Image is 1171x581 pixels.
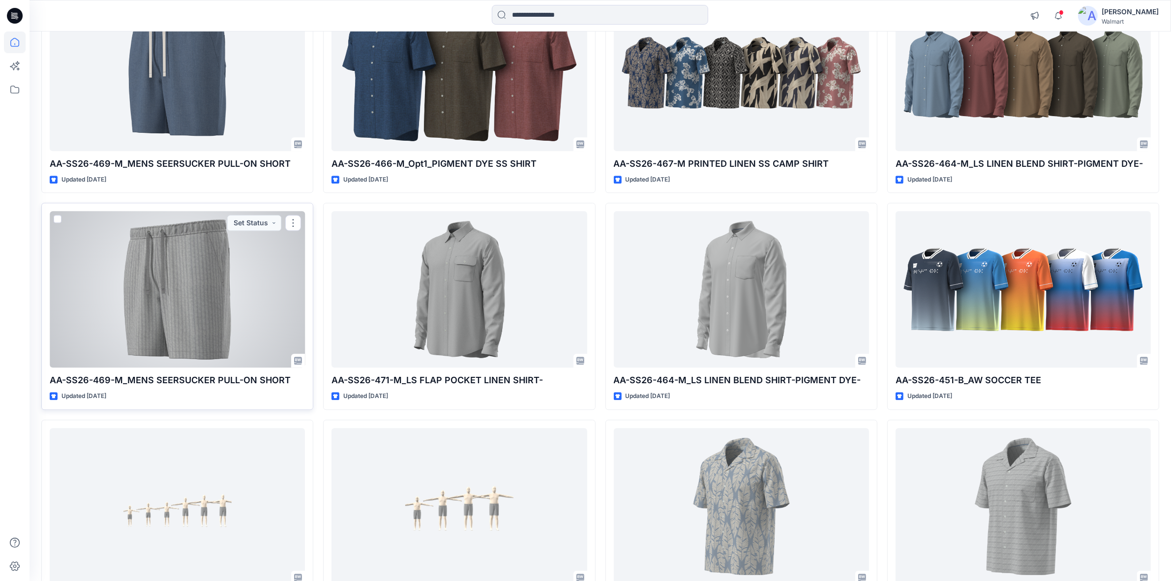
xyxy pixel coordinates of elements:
[614,211,869,367] a: AA-SS26-464-M_LS LINEN BLEND SHIRT-PIGMENT DYE-
[1078,6,1098,26] img: avatar
[907,175,952,185] p: Updated [DATE]
[614,373,869,387] p: AA-SS26-464-M_LS LINEN BLEND SHIRT-PIGMENT DYE-
[61,175,106,185] p: Updated [DATE]
[331,157,587,171] p: AA-SS26-466-M_Opt1_PIGMENT DYE SS SHIRT
[1102,18,1159,25] div: Walmart
[331,211,587,367] a: AA-SS26-471-M_LS FLAP POCKET LINEN SHIRT-
[896,373,1151,387] p: AA-SS26-451-B_AW SOCCER TEE
[61,391,106,401] p: Updated [DATE]
[50,157,305,171] p: AA-SS26-469-M_MENS SEERSUCKER PULL-ON SHORT
[343,391,388,401] p: Updated [DATE]
[896,157,1151,171] p: AA-SS26-464-M_LS LINEN BLEND SHIRT-PIGMENT DYE-
[614,157,869,171] p: AA-SS26-467-M PRINTED LINEN SS CAMP SHIRT
[343,175,388,185] p: Updated [DATE]
[907,391,952,401] p: Updated [DATE]
[50,373,305,387] p: AA-SS26-469-M_MENS SEERSUCKER PULL-ON SHORT
[1102,6,1159,18] div: [PERSON_NAME]
[626,391,670,401] p: Updated [DATE]
[896,211,1151,367] a: AA-SS26-451-B_AW SOCCER TEE
[626,175,670,185] p: Updated [DATE]
[50,211,305,367] a: AA-SS26-469-M_MENS SEERSUCKER PULL-ON SHORT
[331,373,587,387] p: AA-SS26-471-M_LS FLAP POCKET LINEN SHIRT-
